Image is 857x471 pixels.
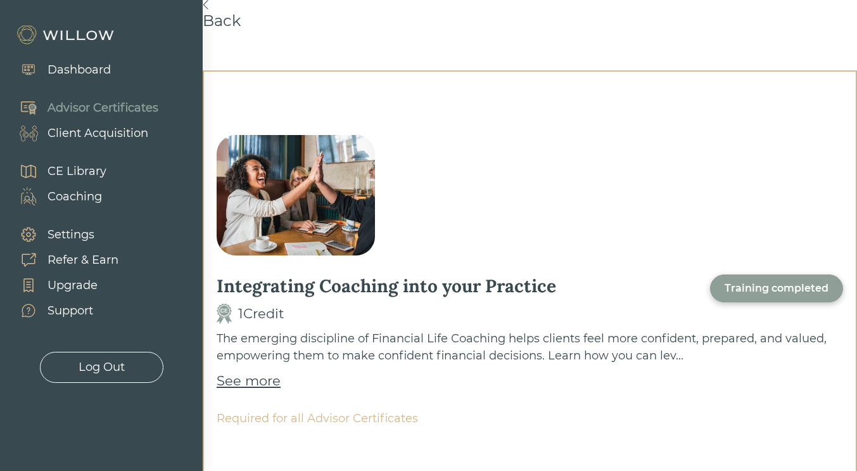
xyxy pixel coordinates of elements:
a: Client Acquisition [6,120,158,146]
div: Refer & Earn [48,252,118,269]
div: Integrating Coaching into your Practice [217,274,556,297]
a: Upgrade [6,273,118,298]
div: Upgrade [48,277,98,294]
div: Support [48,302,93,319]
div: Required for all Advisor Certificates [217,410,843,427]
a: Refer & Earn [6,247,118,273]
div: Training completed [725,281,828,296]
div: The emerging discipline of Financial Life Coaching helps clients feel more confident, prepared, a... [217,330,843,365]
a: Coaching [6,184,106,209]
a: Dashboard [6,57,111,82]
div: Client Acquisition [48,125,148,142]
div: Advisor Certificates [48,100,158,117]
div: Coaching [48,188,102,205]
a: Advisor Certificates [6,95,158,120]
a: CE Library [6,158,106,184]
div: 1 Credit [238,304,284,324]
div: Dashboard [48,61,111,79]
a: Settings [6,222,118,247]
div: Log Out [79,359,125,376]
img: Willow [16,25,117,45]
div: Settings [48,226,94,243]
div: CE Library [48,163,106,180]
a: See more [217,371,281,391]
